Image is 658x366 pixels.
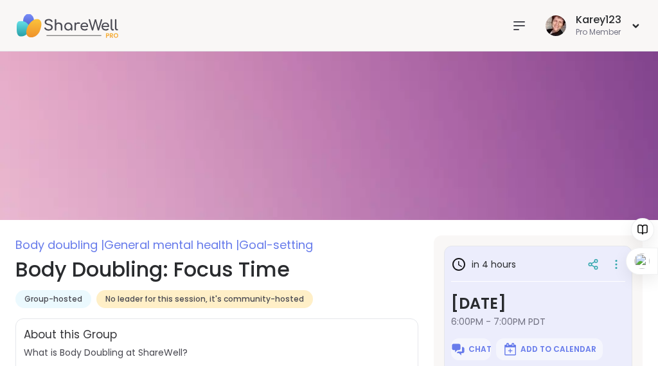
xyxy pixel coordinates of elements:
span: General mental health | [104,237,239,253]
h3: [DATE] [451,292,625,315]
div: Karey123 [576,13,621,27]
div: Pro Member [576,27,621,38]
span: Group-hosted [24,294,82,304]
span: Goal-setting [239,237,313,253]
h2: About this Group [24,327,117,343]
button: Add to Calendar [496,338,603,360]
span: Chat [468,344,492,354]
span: 6:00PM - 7:00PM PDT [451,315,625,328]
span: Body doubling | [15,237,104,253]
img: ShareWell Logomark [502,342,518,357]
h3: in 4 hours [451,257,516,272]
img: ShareWell Logomark [450,342,466,357]
span: No leader for this session, it's community-hosted [105,294,304,304]
img: ShareWell Nav Logo [15,3,118,48]
img: Karey123 [546,15,566,36]
button: Chat [451,338,491,360]
span: Add to Calendar [520,344,596,354]
h1: Body Doubling: Focus Time [15,254,418,285]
